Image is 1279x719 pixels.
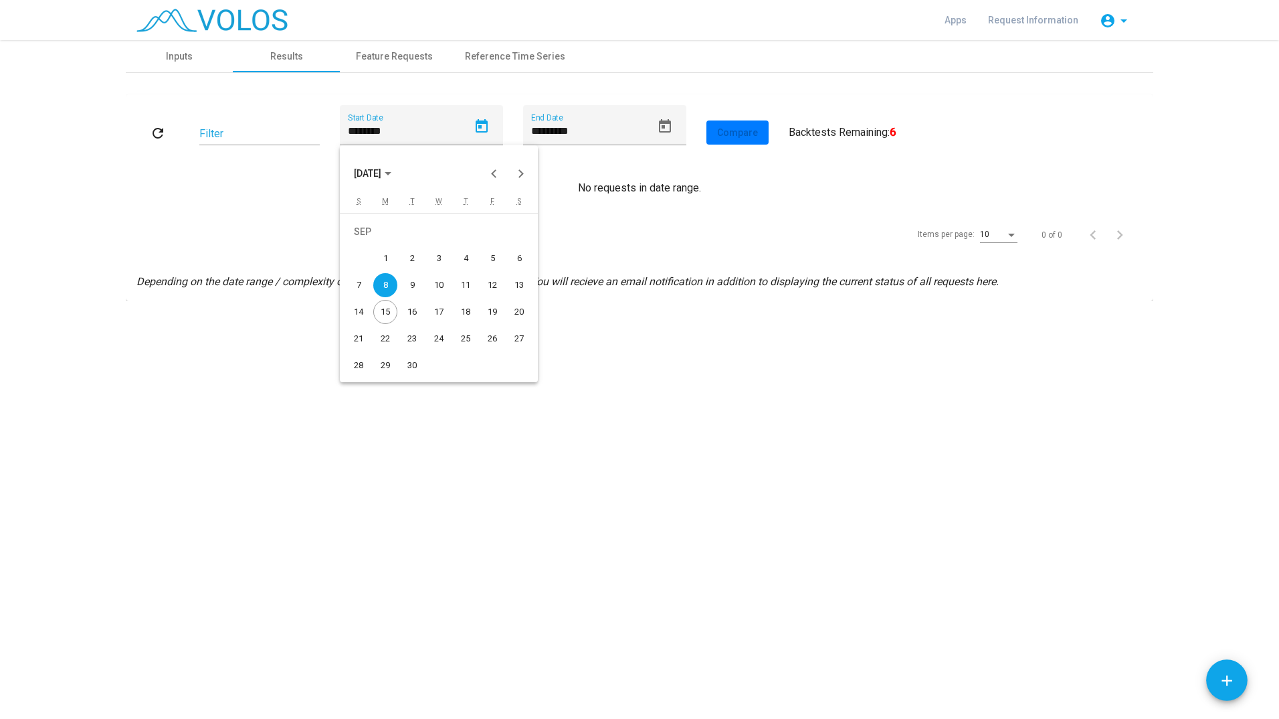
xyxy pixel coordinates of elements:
[480,327,504,351] div: 26
[435,197,442,206] abbr: Wednesday
[347,273,371,297] div: 7
[399,299,425,325] td: September 16, 2025
[464,197,468,206] abbr: Thursday
[490,197,494,206] abbr: Friday
[347,353,371,378] div: 28
[452,325,479,352] td: September 25, 2025
[399,196,425,213] th: Tuesday
[373,353,397,378] div: 29
[357,197,361,206] abbr: Sunday
[517,197,522,206] abbr: Saturday
[372,272,399,299] td: September 8, 2025
[479,325,506,352] td: September 26, 2025
[479,196,506,213] th: Friday
[452,299,479,325] td: September 18, 2025
[347,300,371,324] div: 14
[454,300,478,324] div: 18
[481,160,508,187] button: Previous month
[506,272,532,299] td: September 13, 2025
[372,196,399,213] th: Monday
[399,272,425,299] td: September 9, 2025
[399,245,425,272] td: September 2, 2025
[507,300,531,324] div: 20
[479,272,506,299] td: September 12, 2025
[345,196,372,213] th: Sunday
[507,273,531,297] div: 13
[508,160,534,187] button: Next month
[354,169,381,179] span: [DATE]
[410,197,415,206] abbr: Tuesday
[452,245,479,272] td: September 4, 2025
[480,300,504,324] div: 19
[399,352,425,379] td: September 30, 2025
[506,325,532,352] td: September 27, 2025
[400,327,424,351] div: 23
[343,160,402,187] button: Choose month and year
[480,246,504,270] div: 5
[454,327,478,351] div: 25
[400,300,424,324] div: 16
[400,353,424,378] div: 30
[345,325,372,352] td: September 21, 2025
[372,245,399,272] td: September 1, 2025
[399,325,425,352] td: September 23, 2025
[452,196,479,213] th: Thursday
[372,299,399,325] td: September 15, 2025
[425,272,452,299] td: September 10, 2025
[506,196,532,213] th: Saturday
[373,246,397,270] div: 1
[507,327,531,351] div: 27
[479,299,506,325] td: September 19, 2025
[425,299,452,325] td: September 17, 2025
[345,218,532,245] td: SEP
[454,273,478,297] div: 11
[372,325,399,352] td: September 22, 2025
[427,246,451,270] div: 3
[372,352,399,379] td: September 29, 2025
[479,245,506,272] td: September 5, 2025
[345,352,372,379] td: September 28, 2025
[373,327,397,351] div: 22
[345,272,372,299] td: September 7, 2025
[382,197,389,206] abbr: Monday
[400,246,424,270] div: 2
[506,245,532,272] td: September 6, 2025
[480,273,504,297] div: 12
[373,300,397,324] div: 15
[427,273,451,297] div: 10
[427,327,451,351] div: 24
[507,246,531,270] div: 6
[425,325,452,352] td: September 24, 2025
[373,273,397,297] div: 8
[452,272,479,299] td: September 11, 2025
[425,196,452,213] th: Wednesday
[400,273,424,297] div: 9
[347,327,371,351] div: 21
[427,300,451,324] div: 17
[425,245,452,272] td: September 3, 2025
[506,299,532,325] td: September 20, 2025
[345,299,372,325] td: September 14, 2025
[454,246,478,270] div: 4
